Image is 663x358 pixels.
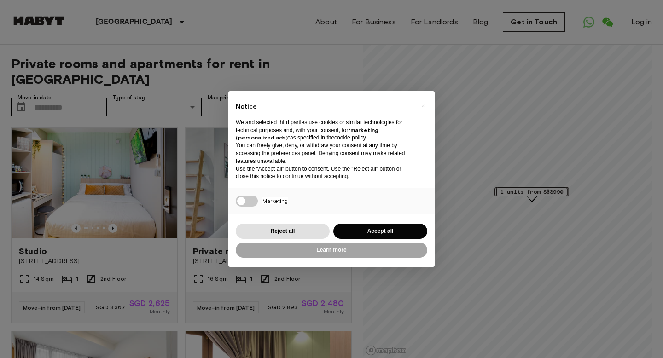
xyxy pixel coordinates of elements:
[236,102,413,111] h2: Notice
[333,224,427,239] button: Accept all
[236,243,427,258] button: Learn more
[421,100,425,111] span: ×
[262,197,288,204] span: Marketing
[236,127,378,141] strong: “marketing (personalized ads)”
[236,165,413,181] p: Use the “Accept all” button to consent. Use the “Reject all” button or close this notice to conti...
[415,98,430,113] button: Close this notice
[236,119,413,142] p: We and selected third parties use cookies or similar technologies for technical purposes and, wit...
[236,142,413,165] p: You can freely give, deny, or withdraw your consent at any time by accessing the preferences pane...
[236,224,330,239] button: Reject all
[334,134,366,141] a: cookie policy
